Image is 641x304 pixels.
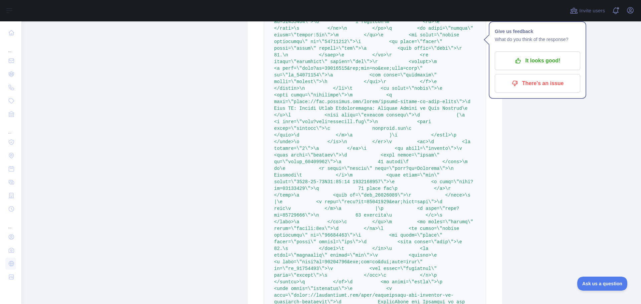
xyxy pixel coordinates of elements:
[5,40,16,53] div: ...
[5,121,16,135] div: ...
[500,55,575,66] p: It looks good!
[495,74,580,93] button: There's an issue
[500,78,575,89] p: There's an issue
[577,277,628,291] iframe: Toggle Customer Support
[579,7,605,15] span: Invite users
[495,51,580,70] button: It looks good!
[495,27,580,35] h1: Give us feedback
[569,5,606,16] button: Invite users
[495,35,580,43] p: What do you think of the response?
[5,216,16,230] div: ...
